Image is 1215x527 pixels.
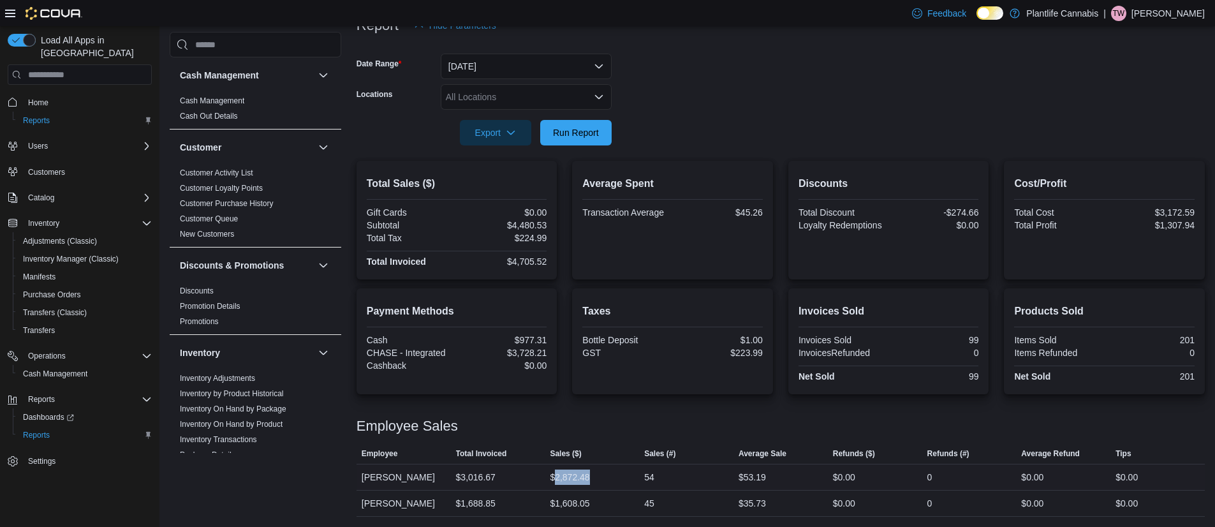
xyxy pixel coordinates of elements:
div: 45 [644,496,654,511]
span: Inventory [28,218,59,228]
h2: Discounts [799,176,979,191]
button: Catalog [3,189,157,207]
div: Cash [367,335,454,345]
button: Customers [3,163,157,181]
div: Items Refunded [1014,348,1101,358]
span: Employee [362,449,398,459]
h2: Average Spent [582,176,763,191]
div: $3,016.67 [456,470,496,485]
span: Customer Queue [180,214,238,224]
button: Cash Management [13,365,157,383]
div: 0 [891,348,978,358]
span: Average Refund [1021,449,1080,459]
button: Run Report [540,120,612,145]
div: $45.26 [675,207,763,218]
div: $223.99 [675,348,763,358]
nav: Complex example [8,87,152,503]
a: Inventory Manager (Classic) [18,251,124,267]
a: Inventory Adjustments [180,374,255,383]
span: Reports [23,430,50,440]
a: Adjustments (Classic) [18,234,102,249]
div: 99 [891,335,978,345]
a: Customer Queue [180,214,238,223]
span: New Customers [180,229,234,239]
span: Cash Management [23,369,87,379]
a: Dashboards [13,408,157,426]
div: $35.73 [739,496,766,511]
button: Reports [13,112,157,130]
h2: Invoices Sold [799,304,979,319]
div: $0.00 [1021,470,1043,485]
a: Reports [18,113,55,128]
span: Reports [18,113,152,128]
span: Load All Apps in [GEOGRAPHIC_DATA] [36,34,152,59]
span: Adjustments (Classic) [23,236,97,246]
div: $0.00 [1116,470,1138,485]
h3: Inventory [180,346,220,359]
strong: Total Invoiced [367,256,426,267]
div: GST [582,348,670,358]
div: $1,688.85 [456,496,496,511]
div: $0.00 [459,360,547,371]
span: Refunds (#) [927,449,969,459]
a: Dashboards [18,410,79,425]
span: Inventory On Hand by Product [180,419,283,429]
a: Inventory On Hand by Package [180,405,286,413]
div: Total Discount [799,207,886,218]
span: Customer Loyalty Points [180,183,263,193]
div: CHASE - Integrated [367,348,454,358]
a: Inventory Transactions [180,435,257,444]
a: Discounts [180,286,214,295]
div: Cashback [367,360,454,371]
span: Export [468,120,524,145]
button: Export [460,120,531,145]
div: $0.00 [1116,496,1138,511]
span: Transfers (Classic) [18,305,152,320]
button: Manifests [13,268,157,286]
div: 0 [1107,348,1195,358]
span: Customers [28,167,65,177]
span: Inventory by Product Historical [180,389,284,399]
button: Settings [3,452,157,470]
a: Reports [18,427,55,443]
div: Bottle Deposit [582,335,670,345]
span: Inventory Manager (Classic) [23,254,119,264]
h3: Cash Management [180,69,259,82]
a: Cash Management [18,366,92,382]
div: $53.19 [739,470,766,485]
span: Transfers (Classic) [23,308,87,318]
button: [DATE] [441,54,612,79]
button: Reports [23,392,60,407]
span: Tips [1116,449,1131,459]
span: Catalog [23,190,152,205]
div: Customer [170,165,341,247]
div: Invoices Sold [799,335,886,345]
div: Loyalty Redemptions [799,220,886,230]
div: Transaction Average [582,207,670,218]
p: | [1103,6,1106,21]
div: $0.00 [833,470,855,485]
span: Home [28,98,48,108]
span: Operations [28,351,66,361]
span: Sales (#) [644,449,675,459]
div: $0.00 [891,220,978,230]
button: Open list of options [594,92,604,102]
span: Total Invoiced [456,449,507,459]
div: [PERSON_NAME] [357,491,451,516]
button: Inventory [316,345,331,360]
span: Dashboards [18,410,152,425]
button: Purchase Orders [13,286,157,304]
div: $1,608.05 [550,496,589,511]
a: Purchase Orders [18,287,86,302]
span: Transfers [23,325,55,336]
button: Customer [316,140,331,155]
span: Promotions [180,316,219,327]
span: Reports [23,115,50,126]
span: Operations [23,348,152,364]
span: Manifests [23,272,55,282]
span: Users [23,138,152,154]
div: $2,872.48 [550,470,589,485]
button: Inventory Manager (Classic) [13,250,157,268]
div: 54 [644,470,654,485]
button: Reports [13,426,157,444]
